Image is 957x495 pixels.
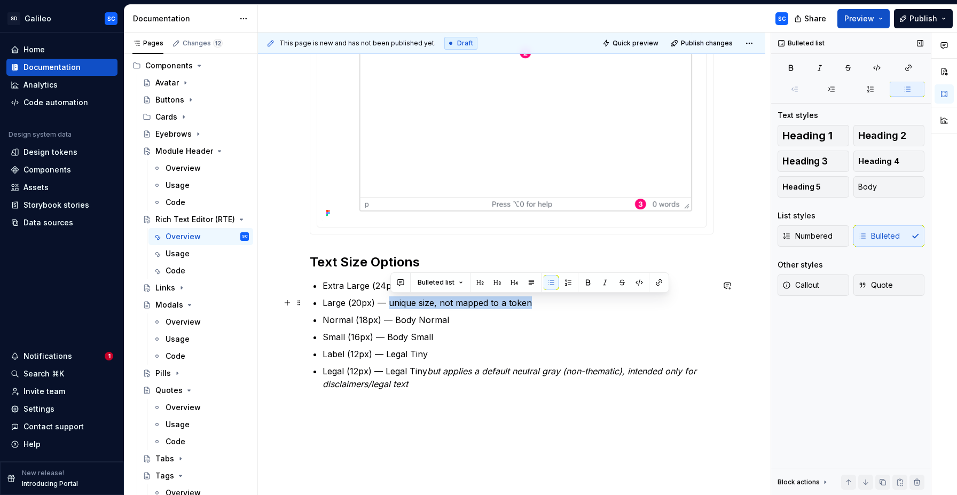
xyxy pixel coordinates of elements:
[148,177,253,194] a: Usage
[858,156,899,167] span: Heading 4
[323,366,699,389] em: but applies a default neutral gray (non-thematic), intended only for disclaimers/legal text
[155,385,183,396] div: Quotes
[155,146,213,156] div: Module Header
[155,77,179,88] div: Avatar
[132,39,163,48] div: Pages
[148,160,253,177] a: Overview
[133,13,234,24] div: Documentation
[323,348,713,360] p: Label (12px) — Legal Tiny
[155,368,171,379] div: Pills
[166,265,185,276] div: Code
[183,39,223,48] div: Changes
[778,225,849,247] button: Numbered
[148,399,253,416] a: Overview
[6,161,117,178] a: Components
[310,254,713,271] h2: Text Size Options
[778,176,849,198] button: Heading 5
[166,419,190,430] div: Usage
[148,228,253,245] a: OverviewSC
[148,416,253,433] a: Usage
[2,7,122,30] button: SDGalileoSC
[138,279,253,296] a: Links
[23,164,71,175] div: Components
[323,331,713,343] p: Small (16px) — Body Small
[23,200,89,210] div: Storybook stories
[323,279,713,292] p: Extra Large (24px) — Body Large
[148,313,253,331] a: Overview
[23,404,54,414] div: Settings
[782,182,821,192] span: Heading 5
[778,260,823,270] div: Other styles
[858,130,906,141] span: Heading 2
[778,210,815,221] div: List styles
[23,386,65,397] div: Invite team
[782,156,828,167] span: Heading 3
[599,36,663,51] button: Quick preview
[23,147,77,158] div: Design tokens
[6,144,117,161] a: Design tokens
[148,194,253,211] a: Code
[778,125,849,146] button: Heading 1
[9,130,72,139] div: Design system data
[6,59,117,76] a: Documentation
[166,231,201,242] div: Overview
[778,110,818,121] div: Text styles
[138,467,253,484] a: Tags
[844,13,874,24] span: Preview
[6,348,117,365] button: Notifications1
[23,439,41,450] div: Help
[457,39,473,48] span: Draft
[853,151,925,172] button: Heading 4
[138,91,253,108] a: Buttons
[155,112,177,122] div: Cards
[166,180,190,191] div: Usage
[23,368,64,379] div: Search ⌘K
[778,475,829,490] div: Block actions
[23,217,73,228] div: Data sources
[138,108,253,125] div: Cards
[23,351,72,362] div: Notifications
[166,402,201,413] div: Overview
[23,80,58,90] div: Analytics
[166,334,190,344] div: Usage
[155,282,175,293] div: Links
[155,453,174,464] div: Tabs
[778,151,849,172] button: Heading 3
[155,470,174,481] div: Tags
[6,197,117,214] a: Storybook stories
[323,365,713,390] p: Legal (12px) — Legal Tiny
[853,274,925,296] button: Quote
[166,163,201,174] div: Overview
[166,351,185,362] div: Code
[6,214,117,231] a: Data sources
[138,450,253,467] a: Tabs
[23,421,84,432] div: Contact support
[323,296,713,309] p: Large (20px) — unique size, not mapped to a token
[837,9,890,28] button: Preview
[138,211,253,228] a: Rich Text Editor (RTE)
[789,9,833,28] button: Share
[6,41,117,58] a: Home
[6,418,117,435] button: Contact support
[23,182,49,193] div: Assets
[105,352,113,360] span: 1
[138,382,253,399] a: Quotes
[6,436,117,453] button: Help
[681,39,733,48] span: Publish changes
[107,14,115,23] div: SC
[166,197,185,208] div: Code
[138,74,253,91] a: Avatar
[279,39,436,48] span: This page is new and has not been published yet.
[909,13,937,24] span: Publish
[853,176,925,198] button: Body
[128,57,253,74] div: Components
[804,13,826,24] span: Share
[23,44,45,55] div: Home
[6,76,117,93] a: Analytics
[166,436,185,447] div: Code
[6,383,117,400] a: Invite team
[155,95,184,105] div: Buttons
[668,36,738,51] button: Publish changes
[782,130,833,141] span: Heading 1
[138,365,253,382] a: Pills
